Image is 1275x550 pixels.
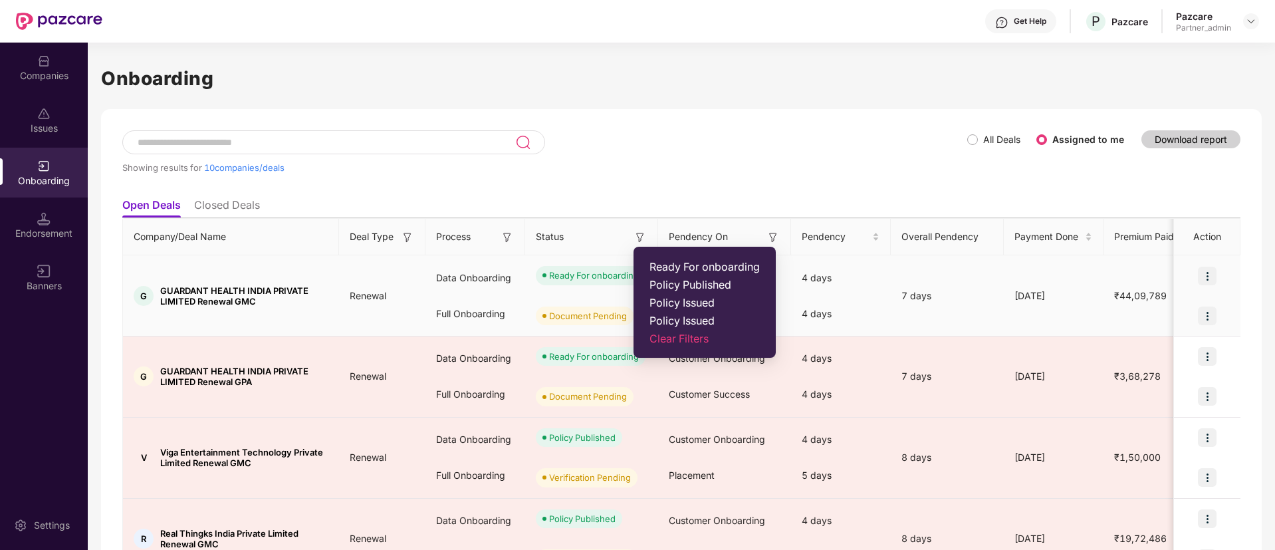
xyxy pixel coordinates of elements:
div: 4 days [791,422,891,458]
img: icon [1198,267,1217,285]
img: icon [1198,347,1217,366]
div: G [134,366,154,386]
span: ₹1,50,000 [1103,452,1171,463]
div: Settings [30,519,74,532]
span: Clear Filters [649,332,760,345]
div: Ready For onboarding [549,269,639,282]
img: svg+xml;base64,PHN2ZyBpZD0iSGVscC0zMngzMiIgeG1sbnM9Imh0dHA6Ly93d3cudzMub3JnLzIwMDAvc3ZnIiB3aWR0aD... [995,16,1008,29]
img: svg+xml;base64,PHN2ZyB3aWR0aD0iMTYiIGhlaWdodD0iMTYiIHZpZXdCb3g9IjAgMCAxNiAxNiIgZmlsbD0ibm9uZSIgeG... [501,231,514,244]
span: Customer Success [669,388,750,400]
span: Pendency On [669,229,728,244]
div: [DATE] [1004,369,1103,384]
div: Full Onboarding [425,376,525,412]
span: Renewal [339,370,397,382]
div: Partner_admin [1176,23,1231,33]
img: svg+xml;base64,PHN2ZyBpZD0iRHJvcGRvd24tMzJ4MzIiIHhtbG5zPSJodHRwOi8vd3d3LnczLm9yZy8yMDAwL3N2ZyIgd2... [1246,16,1256,27]
img: icon [1198,509,1217,528]
div: 4 days [791,376,891,412]
div: 4 days [791,503,891,539]
div: Data Onboarding [425,260,525,296]
div: 5 days [791,458,891,493]
div: Policy Published [549,431,616,444]
div: 4 days [791,296,891,332]
div: 4 days [791,341,891,376]
span: Policy Published [649,278,760,291]
div: Full Onboarding [425,296,525,332]
img: svg+xml;base64,PHN2ZyBpZD0iSXNzdWVzX2Rpc2FibGVkIiB4bWxucz0iaHR0cDovL3d3dy53My5vcmcvMjAwMC9zdmciIH... [37,107,51,120]
div: [DATE] [1004,289,1103,303]
th: Payment Done [1004,219,1103,255]
span: Process [436,229,471,244]
span: Policy Issued [649,296,760,309]
div: 4 days [791,260,891,296]
div: Document Pending [549,309,627,323]
img: svg+xml;base64,PHN2ZyB3aWR0aD0iMTYiIGhlaWdodD0iMTYiIHZpZXdCb3g9IjAgMCAxNiAxNiIgZmlsbD0ibm9uZSIgeG... [634,231,647,244]
span: ₹19,72,486 [1103,533,1177,544]
img: svg+xml;base64,PHN2ZyBpZD0iU2V0dGluZy0yMHgyMCIgeG1sbnM9Imh0dHA6Ly93d3cudzMub3JnLzIwMDAvc3ZnIiB3aW... [14,519,27,532]
span: Renewal [339,290,397,301]
div: [DATE] [1004,531,1103,546]
div: Full Onboarding [425,458,525,493]
img: svg+xml;base64,PHN2ZyB3aWR0aD0iMTYiIGhlaWdodD0iMTYiIHZpZXdCb3g9IjAgMCAxNiAxNiIgZmlsbD0ibm9uZSIgeG... [766,231,780,244]
th: Action [1174,219,1240,255]
span: Customer Onboarding [669,515,765,526]
span: Pendency [802,229,869,244]
th: Premium Paid [1103,219,1190,255]
img: svg+xml;base64,PHN2ZyB3aWR0aD0iMTQuNSIgaGVpZ2h0PSIxNC41IiB2aWV3Qm94PSIwIDAgMTYgMTYiIGZpbGw9Im5vbm... [37,212,51,225]
span: Viga Entertainment Technology Private Limited Renewal GMC [160,447,328,468]
span: GUARDANT HEALTH INDIA PRIVATE LIMITED Renewal GMC [160,285,328,307]
div: V [134,448,154,468]
img: icon [1198,307,1217,325]
div: 8 days [891,531,1004,546]
span: Renewal [339,452,397,463]
span: ₹44,09,789 [1103,290,1177,301]
div: R [134,529,154,549]
img: icon [1198,387,1217,406]
div: Pazcare [1176,10,1231,23]
h1: Onboarding [101,64,1262,93]
span: ₹3,68,278 [1103,370,1171,382]
div: [DATE] [1004,450,1103,465]
button: Download report [1141,130,1240,148]
li: Open Deals [122,198,181,217]
div: Data Onboarding [425,503,525,539]
th: Overall Pendency [891,219,1004,255]
img: icon [1198,468,1217,487]
span: Real Thingks India Private Limited Renewal GMC [160,528,328,549]
th: Pendency [791,219,891,255]
div: 7 days [891,369,1004,384]
div: 7 days [891,289,1004,303]
div: Showing results for [122,162,967,173]
span: 10 companies/deals [204,162,285,173]
span: Policy Issued [649,314,760,327]
span: Ready For onboarding [649,260,760,273]
div: Pazcare [1111,15,1148,28]
div: Data Onboarding [425,341,525,376]
div: Verification Pending [549,471,631,484]
li: Closed Deals [194,198,260,217]
div: Ready For onboarding [549,350,639,363]
img: svg+xml;base64,PHN2ZyB3aWR0aD0iMTYiIGhlaWdodD0iMTYiIHZpZXdCb3g9IjAgMCAxNiAxNiIgZmlsbD0ibm9uZSIgeG... [401,231,414,244]
div: 8 days [891,450,1004,465]
img: svg+xml;base64,PHN2ZyB3aWR0aD0iMjQiIGhlaWdodD0iMjUiIHZpZXdCb3g9IjAgMCAyNCAyNSIgZmlsbD0ibm9uZSIgeG... [515,134,530,150]
div: Data Onboarding [425,422,525,458]
div: Get Help [1014,16,1046,27]
img: New Pazcare Logo [16,13,102,30]
span: Status [536,229,564,244]
span: Deal Type [350,229,394,244]
div: Policy Published [549,512,616,525]
span: Customer Onboarding [669,434,765,445]
img: svg+xml;base64,PHN2ZyB3aWR0aD0iMTYiIGhlaWdodD0iMTYiIHZpZXdCb3g9IjAgMCAxNiAxNiIgZmlsbD0ibm9uZSIgeG... [37,265,51,278]
span: Renewal [339,533,397,544]
span: Payment Done [1014,229,1082,244]
th: Company/Deal Name [123,219,339,255]
span: Placement [669,470,715,481]
span: GUARDANT HEALTH INDIA PRIVATE LIMITED Renewal GPA [160,366,328,387]
span: P [1092,13,1100,29]
label: All Deals [983,134,1020,145]
img: svg+xml;base64,PHN2ZyBpZD0iQ29tcGFuaWVzIiB4bWxucz0iaHR0cDovL3d3dy53My5vcmcvMjAwMC9zdmciIHdpZHRoPS... [37,55,51,68]
img: icon [1198,428,1217,447]
img: svg+xml;base64,PHN2ZyB3aWR0aD0iMjAiIGhlaWdodD0iMjAiIHZpZXdCb3g9IjAgMCAyMCAyMCIgZmlsbD0ibm9uZSIgeG... [37,160,51,173]
label: Assigned to me [1052,134,1124,145]
div: Document Pending [549,390,627,403]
